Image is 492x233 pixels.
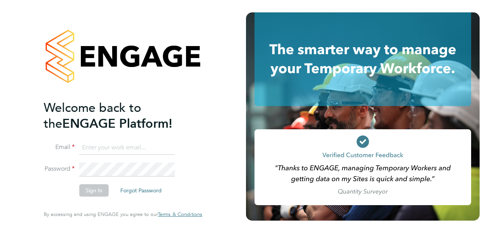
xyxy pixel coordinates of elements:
span: By accessing and using ENGAGE you agree to our [44,211,202,218]
span: Welcome back to the [44,100,141,131]
label: Email [44,143,75,151]
label: Password [44,165,75,173]
input: Enter your work email... [79,141,175,155]
button: Forgot Password [114,184,168,197]
h2: ENGAGE Platform! [44,100,195,132]
a: Terms & Conditions [158,211,202,218]
button: Sign In [79,184,109,197]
